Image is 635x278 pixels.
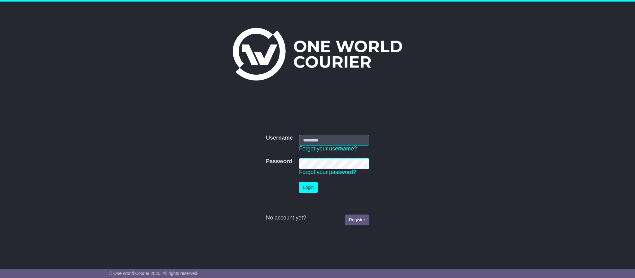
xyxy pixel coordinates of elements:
[266,135,293,141] label: Username
[266,158,292,165] label: Password
[299,146,357,152] a: Forgot your username?
[266,215,369,221] div: No account yet?
[109,271,199,276] span: © One World Courier 2025. All rights reserved.
[299,169,356,175] a: Forgot your password?
[233,28,402,80] img: One World
[345,215,369,225] a: Register
[299,182,318,193] button: Login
